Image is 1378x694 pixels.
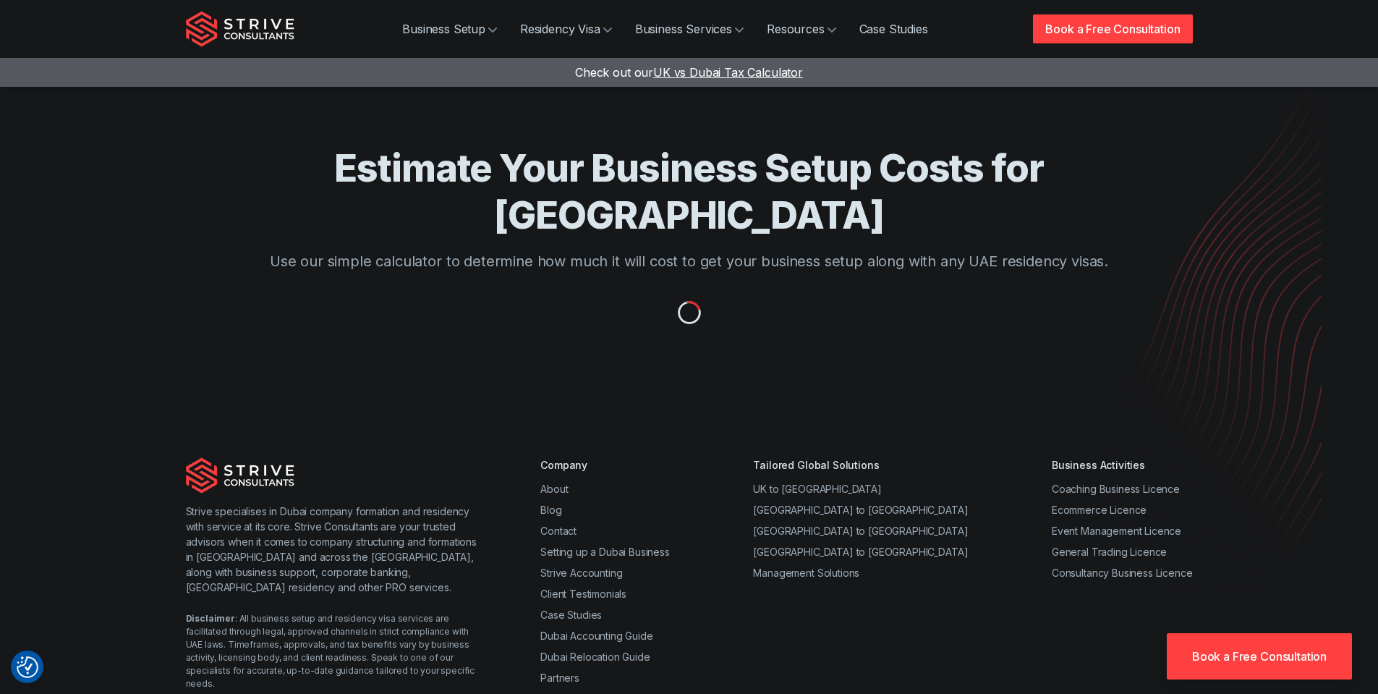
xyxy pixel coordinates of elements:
p: Strive specialises in Dubai company formation and residency with service at its core. Strive Cons... [186,504,483,595]
a: Resources [755,14,848,43]
div: Company [540,457,670,473]
a: Event Management Licence [1052,525,1181,537]
div: Business Activities [1052,457,1193,473]
div: : All business setup and residency visa services are facilitated through legal, approved channels... [186,612,483,690]
img: Strive Consultants [186,11,294,47]
a: Consultancy Business Licence [1052,567,1193,579]
a: [GEOGRAPHIC_DATA] to [GEOGRAPHIC_DATA] [753,546,968,558]
a: Ecommerce Licence [1052,504,1147,516]
strong: Disclaimer [186,613,235,624]
a: Coaching Business Licence [1052,483,1180,495]
a: Book a Free Consultation [1167,633,1352,680]
a: Management Solutions [753,567,859,579]
p: Use our simple calculator to determine how much it will cost to get your business setup along wit... [244,250,1135,272]
a: Business Setup [391,14,509,43]
a: Dubai Relocation Guide [540,651,650,663]
a: Partners [540,672,579,684]
a: [GEOGRAPHIC_DATA] to [GEOGRAPHIC_DATA] [753,525,968,537]
a: About [540,483,568,495]
a: General Trading Licence [1052,546,1167,558]
a: [GEOGRAPHIC_DATA] to [GEOGRAPHIC_DATA] [753,504,968,516]
h1: Estimate Your Business Setup Costs for [GEOGRAPHIC_DATA] [244,145,1135,239]
a: Check out ourUK vs Dubai Tax Calculator [575,65,803,80]
a: Strive Accounting [540,567,622,579]
a: Contact [540,525,577,537]
a: Client Testimonials [540,588,626,600]
a: Case Studies [540,609,602,621]
img: Revisit consent button [17,656,38,678]
a: Case Studies [848,14,940,43]
button: Consent Preferences [17,656,38,678]
a: Setting up a Dubai Business [540,546,670,558]
a: Book a Free Consultation [1033,14,1192,43]
a: Dubai Accounting Guide [540,630,652,642]
img: Strive Consultants [186,457,294,494]
a: Residency Visa [509,14,624,43]
div: Tailored Global Solutions [753,457,968,473]
span: UK vs Dubai Tax Calculator [653,65,803,80]
a: UK to [GEOGRAPHIC_DATA] [753,483,881,495]
a: Business Services [624,14,755,43]
a: Blog [540,504,561,516]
